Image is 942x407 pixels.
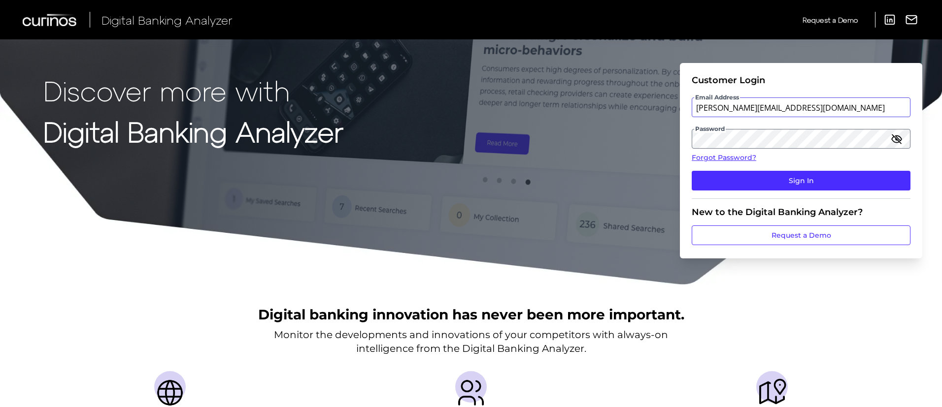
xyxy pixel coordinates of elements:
[258,305,684,324] h2: Digital banking innovation has never been more important.
[43,75,343,106] p: Discover more with
[692,171,910,190] button: Sign In
[23,14,78,26] img: Curinos
[803,12,858,28] a: Request a Demo
[803,16,858,24] span: Request a Demo
[274,328,668,355] p: Monitor the developments and innovations of your competitors with always-on intelligence from the...
[101,13,233,27] span: Digital Banking Analyzer
[692,153,910,163] a: Forgot Password?
[694,94,740,101] span: Email Address
[694,125,726,133] span: Password
[692,75,910,86] div: Customer Login
[43,115,343,148] strong: Digital Banking Analyzer
[692,207,910,218] div: New to the Digital Banking Analyzer?
[692,225,910,245] a: Request a Demo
